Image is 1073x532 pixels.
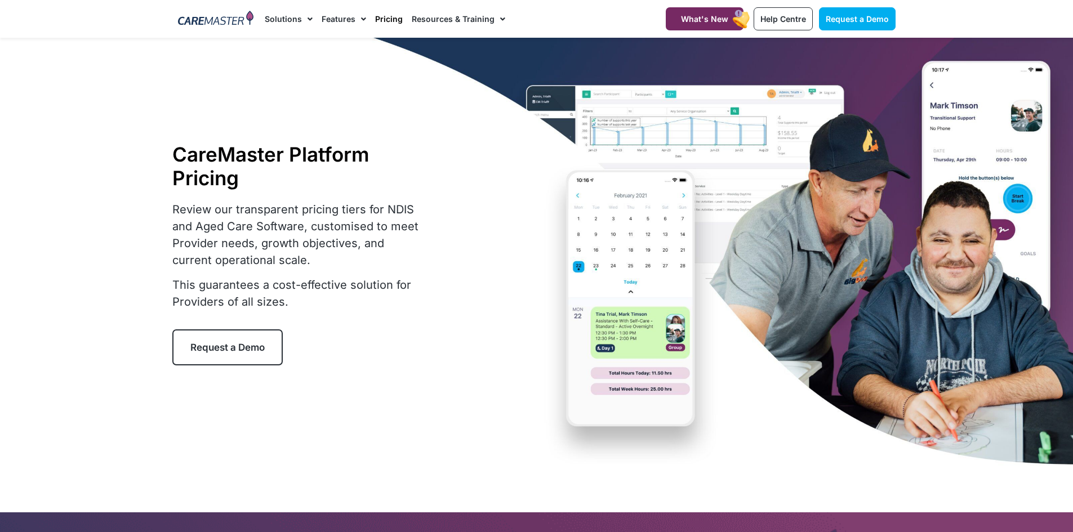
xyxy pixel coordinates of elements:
img: CareMaster Logo [178,11,254,28]
span: Request a Demo [190,342,265,353]
a: Help Centre [754,7,813,30]
span: Help Centre [760,14,806,24]
a: What's New [666,7,743,30]
span: Request a Demo [826,14,889,24]
span: What's New [681,14,728,24]
h1: CareMaster Platform Pricing [172,142,426,190]
a: Request a Demo [172,329,283,365]
p: This guarantees a cost-effective solution for Providers of all sizes. [172,276,426,310]
p: Review our transparent pricing tiers for NDIS and Aged Care Software, customised to meet Provider... [172,201,426,269]
a: Request a Demo [819,7,896,30]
